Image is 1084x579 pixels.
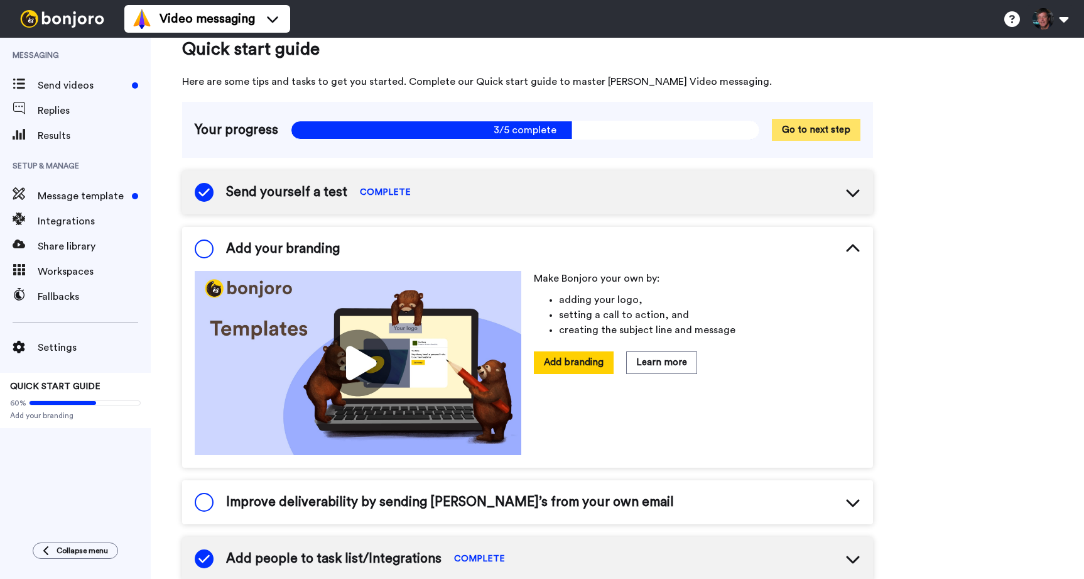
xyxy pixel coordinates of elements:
span: Integrations [38,214,151,229]
button: Collapse menu [33,543,118,559]
span: Settings [38,340,151,355]
span: Workspaces [38,264,151,279]
img: vm-color.svg [132,9,152,29]
span: Your progress [195,121,278,140]
span: Results [38,128,151,143]
span: Add your branding [226,240,340,258]
span: 60% [10,398,26,408]
span: Collapse menu [57,546,108,556]
li: creating the subject line and message [559,323,860,338]
span: Here are some tips and tasks to get you started. Complete our Quick start guide to master [PERSON... [182,74,873,89]
span: 3/5 complete [291,121,759,140]
img: cf57bf495e0a773dba654a4906436a82.jpg [195,271,521,455]
button: Go to next step [772,119,860,141]
button: Learn more [626,351,697,373]
button: Add branding [534,351,614,373]
span: COMPLETE [454,553,505,565]
span: Replies [38,103,151,118]
span: Send videos [38,78,127,93]
span: Improve deliverability by sending [PERSON_NAME]’s from your own email [226,493,674,512]
span: Send yourself a test [226,183,347,202]
span: Share library [38,239,151,254]
p: Make Bonjoro your own by: [534,271,860,286]
li: setting a call to action, and [559,307,860,323]
span: Quick start guide [182,36,873,62]
span: Message template [38,189,127,204]
li: adding your logo, [559,292,860,307]
span: QUICK START GUIDE [10,382,100,391]
span: Add your branding [10,411,141,421]
span: COMPLETE [360,186,411,199]
img: bj-logo-header-white.svg [15,10,109,28]
span: Video messaging [160,10,255,28]
span: Fallbacks [38,289,151,304]
span: Add people to task list/Integrations [226,549,442,568]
